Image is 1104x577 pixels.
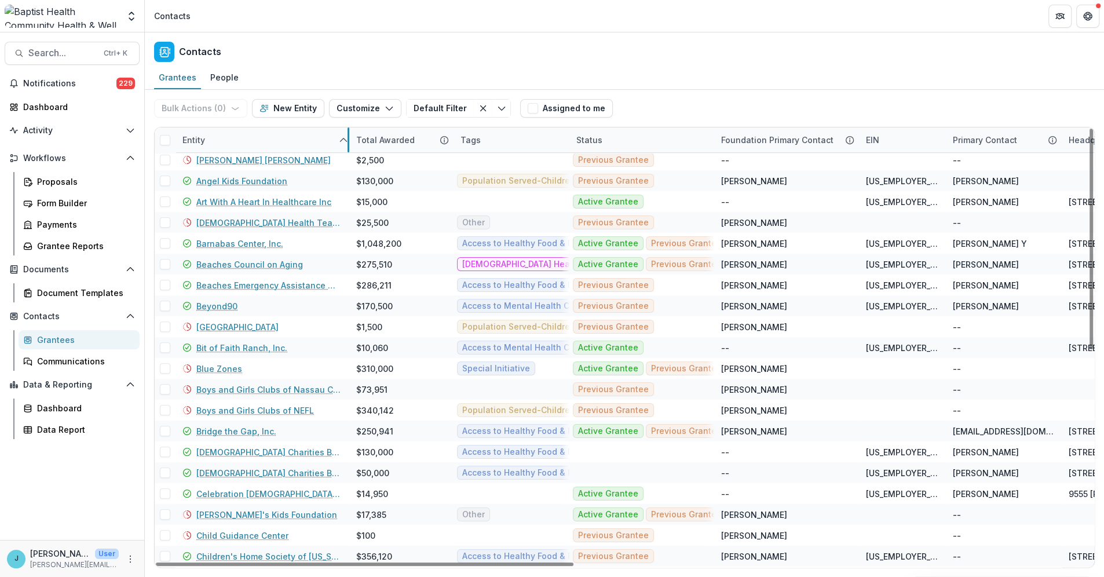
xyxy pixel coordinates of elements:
div: [PERSON_NAME] [721,384,787,396]
span: Previous Grantee [651,364,722,374]
div: Status [569,134,609,146]
a: Beyond90 [196,300,237,312]
span: Previous Grantee [651,426,722,436]
div: Proposals [37,176,130,188]
a: Boys and Girls Clubs of Nassau County Foundation [196,384,342,396]
div: Payments [37,218,130,231]
a: Celebration [DEMOGRAPHIC_DATA] of Jacksonville Inc. [196,488,342,500]
a: Grantees [19,330,140,349]
span: Active Grantee [578,197,638,207]
span: Access to Healthy Food & Food Security [462,552,623,561]
span: Notifications [23,79,116,89]
div: [US_EMPLOYER_IDENTIFICATION_NUMBER] [866,238,939,250]
span: Documents [23,265,121,275]
span: Active Grantee [578,510,638,520]
button: Open Contacts [5,307,140,326]
a: Art With A Heart In Healthcare Inc [196,196,331,208]
span: Access to Mental Health Care [462,343,583,353]
div: -- [721,154,729,166]
div: Tags [454,134,488,146]
div: [PERSON_NAME] [721,425,787,437]
div: -- [953,321,961,333]
div: Status [569,127,714,152]
a: Payments [19,215,140,234]
div: $15,000 [356,196,388,208]
div: $1,500 [356,321,382,333]
span: Population Served-Children [462,176,575,186]
svg: sorted ascending [339,136,348,145]
nav: breadcrumb [149,8,195,24]
div: Foundation Primary Contact [714,134,840,146]
div: [US_EMPLOYER_IDENTIFICATION_NUMBER] [866,488,939,500]
a: Child Guidance Center [196,529,288,542]
div: Jennifer [14,555,19,563]
div: [PERSON_NAME] [953,279,1019,291]
div: $1,048,200 [356,238,401,250]
div: Entity [176,127,349,152]
span: Access to Healthy Food & Food Security [462,468,623,478]
div: Dashboard [37,402,130,414]
a: Communications [19,352,140,371]
div: Primary Contact [946,134,1024,146]
a: Dashboard [5,97,140,116]
div: $25,500 [356,217,389,229]
span: Access to Healthy Food & Food Security [462,426,623,436]
div: -- [953,509,961,521]
div: $310,000 [356,363,393,375]
div: $130,000 [356,446,393,458]
a: [DEMOGRAPHIC_DATA] Health Team Member Care Fund [196,217,342,229]
span: Active Grantee [578,426,638,436]
span: Access to Healthy Food & Food Security [462,239,623,249]
button: Open Activity [5,121,140,140]
div: $356,120 [356,550,392,563]
p: [PERSON_NAME][EMAIL_ADDRESS][PERSON_NAME][DOMAIN_NAME] [30,560,119,570]
div: -- [953,529,961,542]
span: Previous Grantee [578,176,649,186]
a: [PERSON_NAME] [PERSON_NAME] [196,154,331,166]
div: Ctrl + K [101,47,130,60]
button: Notifications229 [5,74,140,93]
button: Open Documents [5,260,140,279]
div: $170,500 [356,300,393,312]
span: Other [462,218,485,228]
div: Primary Contact [946,127,1062,152]
div: -- [953,404,961,417]
div: Grantees [154,69,201,86]
div: $100 [356,529,375,542]
a: Boys and Girls Clubs of NEFL [196,404,314,417]
div: [PERSON_NAME] [721,529,787,542]
img: Baptist Health Community Health & Well Being logo [5,5,119,28]
span: Active Grantee [578,364,638,374]
a: Children's Home Society of [US_STATE], Inc. [196,550,342,563]
div: [PERSON_NAME] [953,196,1019,208]
div: Grantees [37,334,130,346]
div: [US_EMPLOYER_IDENTIFICATION_NUMBER] [866,342,939,354]
div: EIN [859,127,946,152]
div: [PERSON_NAME] [953,488,1019,500]
a: Grantee Reports [19,236,140,255]
span: 229 [116,78,135,89]
div: [PERSON_NAME] [721,321,787,333]
div: [US_EMPLOYER_IDENTIFICATION_NUMBER] [866,258,939,271]
span: Population Served-Children [462,406,575,415]
button: Open entity switcher [123,5,140,28]
div: Entity [176,134,212,146]
p: [PERSON_NAME] [30,547,90,560]
div: [PERSON_NAME] [721,363,787,375]
div: -- [721,467,729,479]
span: Active Grantee [578,239,638,249]
span: Data & Reporting [23,380,121,390]
h2: Contacts [179,46,221,57]
p: User [95,549,119,559]
button: More [123,552,137,566]
div: People [206,69,243,86]
div: [PERSON_NAME] [953,467,1019,479]
span: Special Initiative [462,364,530,374]
div: [US_EMPLOYER_IDENTIFICATION_NUMBER] [866,467,939,479]
button: Assigned to me [520,99,613,118]
button: New Entity [252,99,324,118]
a: [PERSON_NAME]'s Kids Foundation [196,509,337,521]
div: [US_EMPLOYER_IDENTIFICATION_NUMBER] [866,300,939,312]
div: $2,500 [356,154,384,166]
